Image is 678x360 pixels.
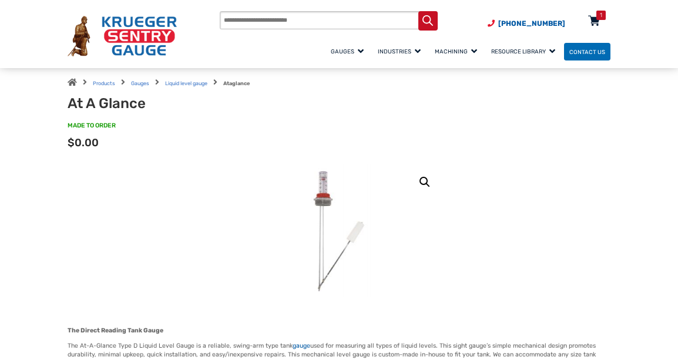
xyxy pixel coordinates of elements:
span: Contact Us [569,48,605,55]
span: Industries [378,48,421,55]
span: Gauges [331,48,364,55]
a: Products [93,80,115,86]
img: At A Glance [286,164,392,297]
strong: Ataglance [223,80,250,86]
span: [PHONE_NUMBER] [498,19,565,28]
img: Krueger Sentry Gauge [68,16,177,56]
a: Gauges [325,41,372,62]
a: Phone Number (920) 434-8860 [488,18,565,29]
a: View full-screen image gallery [414,171,435,193]
span: Machining [435,48,477,55]
a: Liquid level gauge [165,80,207,86]
span: $0.00 [68,136,99,149]
h1: At A Glance [68,95,285,112]
a: Resource Library [486,41,564,62]
a: Industries [372,41,429,62]
a: gauge [293,342,310,349]
strong: The Direct Reading Tank Gauge [68,327,163,334]
span: MADE TO ORDER [68,121,116,130]
a: Machining [429,41,486,62]
span: Resource Library [491,48,555,55]
div: 1 [600,11,602,20]
a: Gauges [131,80,149,86]
a: Contact Us [564,43,610,61]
